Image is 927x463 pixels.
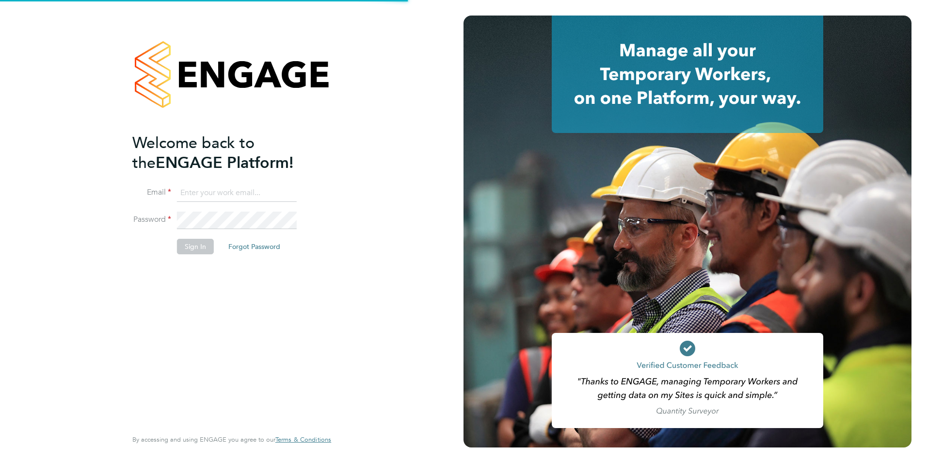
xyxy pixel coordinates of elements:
span: By accessing and using ENGAGE you agree to our [132,435,331,444]
a: Terms & Conditions [275,436,331,444]
button: Forgot Password [221,239,288,254]
input: Enter your work email... [177,184,297,202]
label: Password [132,215,171,225]
span: Welcome back to the [132,133,255,172]
h2: ENGAGE Platform! [132,133,321,173]
label: Email [132,187,171,198]
button: Sign In [177,239,214,254]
